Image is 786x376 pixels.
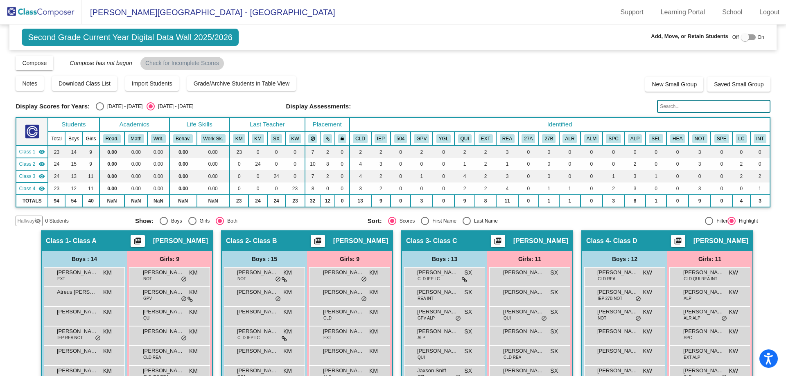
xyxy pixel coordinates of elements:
button: Print Students Details [131,235,145,247]
td: 8 [305,182,320,195]
td: 1 [539,195,559,207]
td: 0 [559,158,580,170]
td: 0 [711,182,732,195]
th: Last Teacher [230,117,305,132]
th: Advanced Learning Reading [559,132,580,146]
button: SEL [649,134,663,143]
td: 0 [391,158,411,170]
td: 23 [285,195,305,207]
td: 0.00 [197,170,230,182]
td: 1 [646,170,666,182]
td: 23 [230,146,248,158]
th: 27J Plan (Academics) [518,132,539,146]
td: 0 [580,182,603,195]
span: Class 2 [19,160,35,168]
th: Keep with students [320,132,335,146]
td: 0 [518,146,539,158]
td: 0 [750,158,770,170]
mat-icon: visibility [38,149,45,155]
th: Counseling Services [646,132,666,146]
button: GPV [414,134,429,143]
td: 10 [305,158,320,170]
td: 0 [559,146,580,158]
td: 1 [454,158,475,170]
td: 9 [689,195,711,207]
button: Download Class List [52,76,117,91]
td: 24 [267,195,285,207]
td: 1 [539,182,559,195]
th: Katie Meier [230,132,248,146]
td: 1 [750,182,770,195]
td: 3 [603,195,625,207]
td: 0.00 [99,146,125,158]
td: 7 [305,146,320,158]
td: 2 [750,170,770,182]
td: 12 [320,195,335,207]
td: 0 [559,170,580,182]
td: 0 [539,170,559,182]
span: New Small Group [652,81,697,88]
button: ALR [562,134,577,143]
button: LC [736,134,747,143]
span: Show: [135,217,154,225]
th: Advanced Learning Math [580,132,603,146]
td: 0 [285,170,305,182]
button: 27A [522,134,535,143]
th: Krystal Massongill [248,132,267,146]
td: 8 [624,195,645,207]
td: 23 [48,182,65,195]
mat-icon: visibility [38,173,45,180]
td: 0 [689,170,711,182]
td: 9 [454,195,475,207]
td: 0 [711,158,732,170]
td: 0 [267,182,285,195]
button: REA [500,134,515,143]
th: Advanced Learning Plan (General) [624,132,645,146]
td: 4 [454,170,475,182]
td: 3 [350,182,371,195]
td: 3 [689,182,711,195]
td: NaN [124,195,147,207]
td: 0 [433,170,454,182]
td: 15 [65,158,83,170]
td: 0 [248,182,267,195]
td: 0.00 [99,182,125,195]
th: Girls [83,132,99,146]
td: 24 [267,170,285,182]
td: 12 [65,182,83,195]
td: 9 [83,146,99,158]
td: 0 [518,182,539,195]
td: 0 [267,158,285,170]
td: 0 [580,146,603,158]
button: Compose [16,56,53,70]
td: 3 [689,158,711,170]
td: 0 [518,158,539,170]
td: 0 [267,146,285,158]
span: Second Grade Current Year Digital Data Wall 2025/2026 [22,29,239,46]
th: Total [48,132,65,146]
td: 0 [580,170,603,182]
button: Print Students Details [491,235,505,247]
span: Saved Small Group [714,81,763,88]
div: Girls [196,217,210,225]
button: Notes [16,76,44,91]
a: Support [614,6,650,19]
td: 0 [732,182,750,195]
span: On [758,34,764,41]
button: Grade/Archive Students in Table View [187,76,296,91]
td: Krystal Massongill - Class B [16,158,48,170]
span: Notes [22,80,37,87]
mat-icon: picture_as_pdf [133,237,142,248]
td: NaN [99,195,125,207]
td: 2 [475,182,496,195]
td: 0 [646,146,666,158]
th: Sarah Xiao [267,132,285,146]
td: 0 [335,195,349,207]
td: 2 [603,182,625,195]
mat-icon: picture_as_pdf [493,237,503,248]
mat-radio-group: Select an option [135,217,361,225]
td: 24 [48,170,65,182]
button: ALP [628,134,642,143]
td: 0.00 [99,158,125,170]
td: 0 [711,195,732,207]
